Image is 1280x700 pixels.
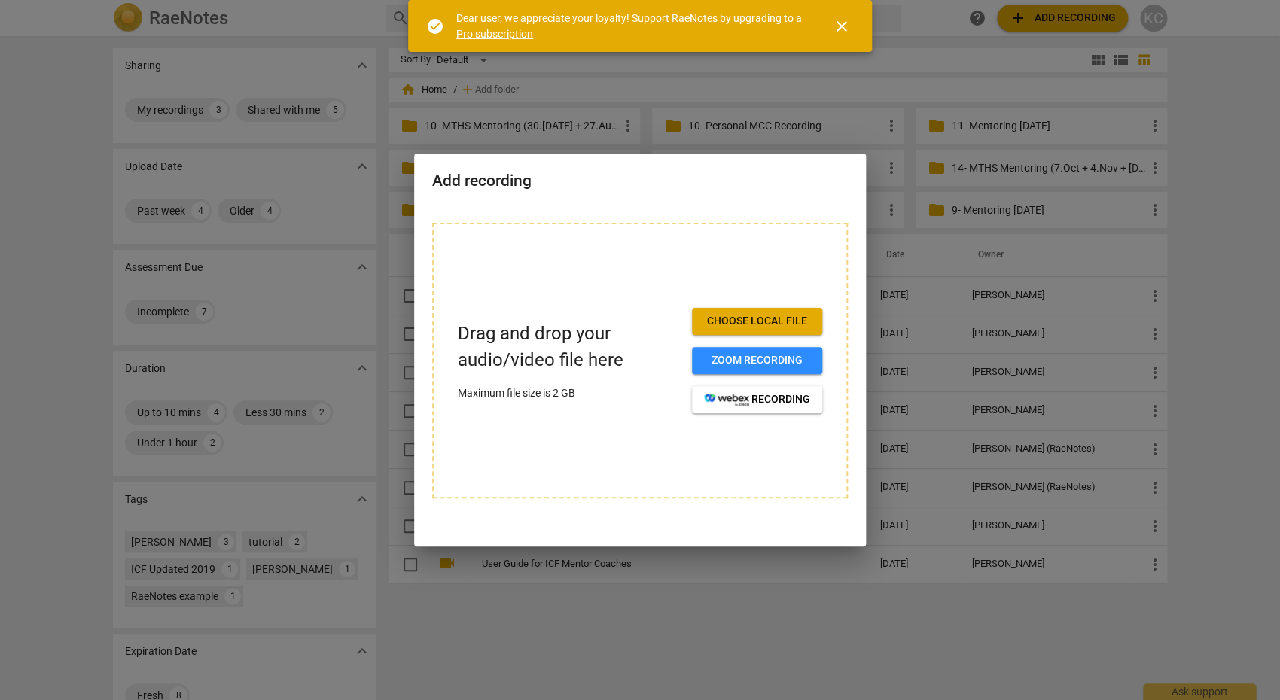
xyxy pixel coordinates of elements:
button: Choose local file [692,308,822,335]
p: Drag and drop your audio/video file here [458,321,680,373]
p: Maximum file size is 2 GB [458,385,680,401]
button: Zoom recording [692,347,822,374]
div: Dear user, we appreciate your loyalty! Support RaeNotes by upgrading to a [456,11,806,41]
span: recording [704,392,810,407]
span: check_circle [426,17,444,35]
span: close [833,17,851,35]
h2: Add recording [432,172,848,190]
button: Close [824,8,860,44]
button: recording [692,386,822,413]
span: Zoom recording [704,353,810,368]
a: Pro subscription [456,28,533,40]
span: Choose local file [704,314,810,329]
